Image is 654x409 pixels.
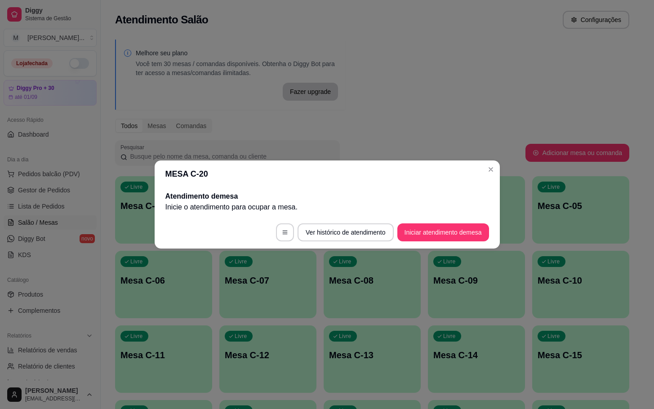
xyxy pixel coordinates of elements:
header: MESA C-20 [155,160,500,187]
h2: Atendimento de mesa [165,191,489,202]
button: Ver histórico de atendimento [298,223,393,241]
button: Iniciar atendimento demesa [397,223,489,241]
button: Close [484,162,498,177]
p: Inicie o atendimento para ocupar a mesa . [165,202,489,213]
